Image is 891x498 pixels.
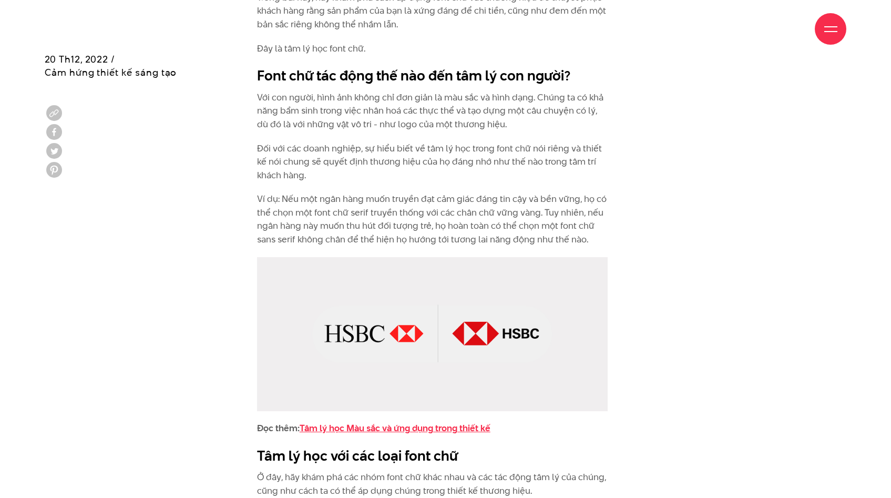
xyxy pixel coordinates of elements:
p: Ở đây, hãy khám phá các nhóm font chữ khác nhau và các tác động tâm lý của chúng, cũng như cách t... [257,471,608,497]
img: logo font serif sans serif hsbc [257,257,608,412]
a: Tâm lý học Màu sắc và ứng dụng trong thiết kế [300,422,490,434]
strong: Đọc thêm: [257,422,490,434]
h2: Tâm lý học với các loại font chữ [257,446,608,466]
p: Ví dụ: Nếu một ngân hàng muốn truyền đạt cảm giác đáng tin cậy và bền vững, họ có thể chọn một fo... [257,192,608,246]
p: Đối với các doanh nghiệp, sự hiểu biết về tâm lý học trong font chữ nói riêng và thiết kế nói chu... [257,142,608,182]
h2: Font chữ tác động thế nào đến tâm lý con người? [257,66,608,86]
span: 20 Th12, 2022 / Cảm hứng thiết kế sáng tạo [45,53,177,79]
p: Với con người, hình ảnh không chỉ đơn giản là màu sắc và hình dạng. Chúng ta có khả năng bẩm sinh... [257,91,608,131]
